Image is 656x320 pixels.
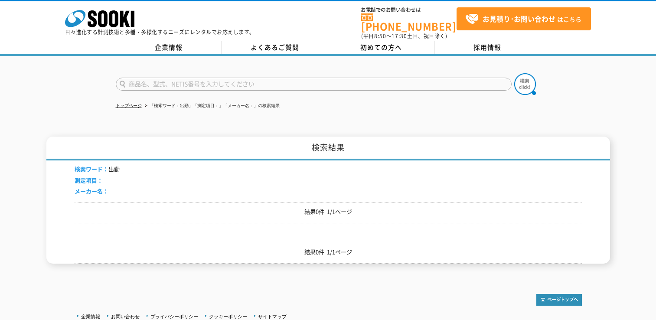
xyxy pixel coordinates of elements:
[143,101,280,111] li: 「検索ワード：出勤」「測定項目：」「メーカー名：」の検索結果
[116,41,222,54] a: 企業情報
[514,73,536,95] img: btn_search.png
[116,78,512,91] input: 商品名、型式、NETIS番号を入力してください
[483,13,555,24] strong: お見積り･お問い合わせ
[75,165,108,173] span: 検索ワード：
[81,314,100,319] a: 企業情報
[75,207,582,216] p: 結果0件 1/1ページ
[328,41,434,54] a: 初めての方へ
[222,41,328,54] a: よくあるご質問
[360,42,402,52] span: 初めての方へ
[361,32,447,40] span: (平日 ～ 土日、祝日除く)
[374,32,386,40] span: 8:50
[75,165,120,174] li: 出勤
[111,314,140,319] a: お問い合わせ
[457,7,591,30] a: お見積り･お問い合わせはこちら
[434,41,541,54] a: 採用情報
[46,137,610,160] h1: 検索結果
[116,103,142,108] a: トップページ
[209,314,247,319] a: クッキーポリシー
[361,13,457,31] a: [PHONE_NUMBER]
[361,7,457,13] span: お電話でのお問い合わせは
[75,176,103,184] span: 測定項目：
[258,314,287,319] a: サイトマップ
[465,13,581,26] span: はこちら
[65,29,255,35] p: 日々進化する計測技術と多種・多様化するニーズにレンタルでお応えします。
[150,314,198,319] a: プライバシーポリシー
[392,32,407,40] span: 17:30
[75,248,582,257] p: 結果0件 1/1ページ
[75,187,108,195] span: メーカー名：
[536,294,582,306] img: トップページへ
